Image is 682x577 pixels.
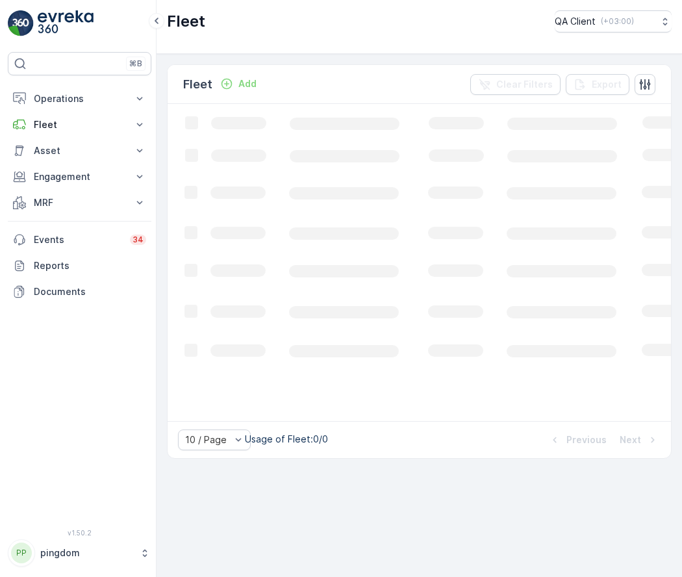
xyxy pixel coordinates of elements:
[620,433,641,446] p: Next
[8,164,151,190] button: Engagement
[566,74,629,95] button: Export
[8,10,34,36] img: logo
[8,253,151,279] a: Reports
[555,15,596,28] p: QA Client
[8,190,151,216] button: MRF
[34,259,146,272] p: Reports
[34,92,125,105] p: Operations
[555,10,672,32] button: QA Client(+03:00)
[8,138,151,164] button: Asset
[496,78,553,91] p: Clear Filters
[547,432,608,448] button: Previous
[592,78,622,91] p: Export
[34,196,125,209] p: MRF
[215,76,262,92] button: Add
[133,235,144,245] p: 34
[40,546,133,559] p: pingdom
[470,74,561,95] button: Clear Filters
[34,285,146,298] p: Documents
[618,432,661,448] button: Next
[601,16,634,27] p: ( +03:00 )
[8,86,151,112] button: Operations
[8,539,151,567] button: PPpingdom
[38,10,94,36] img: logo_light-DOdMpM7g.png
[167,11,205,32] p: Fleet
[11,543,32,563] div: PP
[238,77,257,90] p: Add
[183,75,212,94] p: Fleet
[8,112,151,138] button: Fleet
[34,144,125,157] p: Asset
[129,58,142,69] p: ⌘B
[566,433,607,446] p: Previous
[34,233,122,246] p: Events
[245,433,328,446] p: Usage of Fleet : 0/0
[34,118,125,131] p: Fleet
[8,529,151,537] span: v 1.50.2
[8,279,151,305] a: Documents
[34,170,125,183] p: Engagement
[8,227,151,253] a: Events34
